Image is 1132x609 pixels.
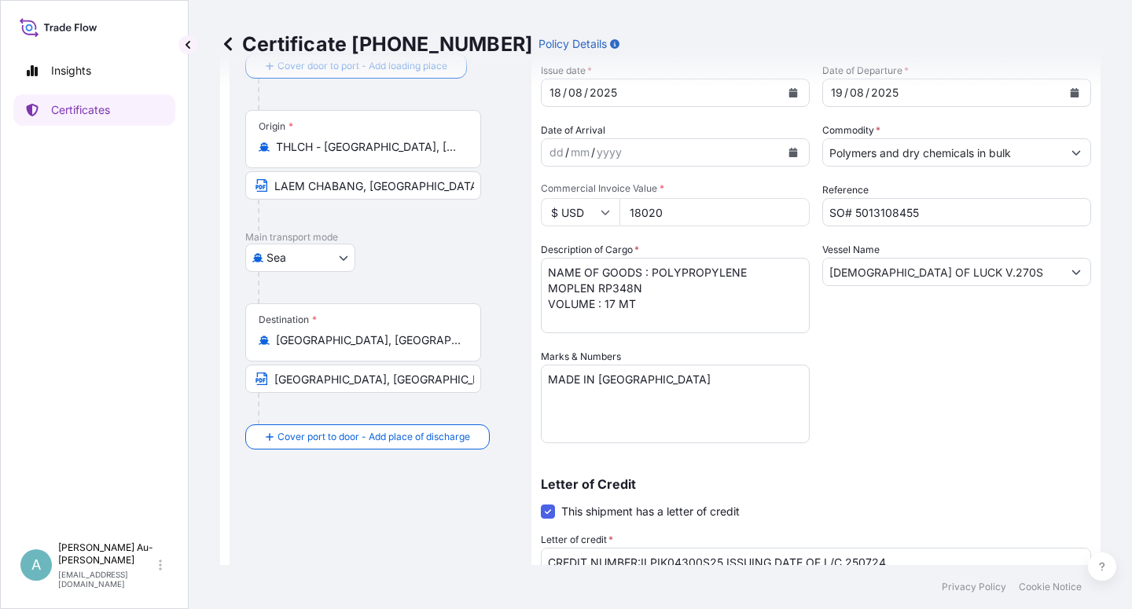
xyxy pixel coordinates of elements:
div: month, [567,83,584,102]
div: year, [595,143,623,162]
p: Main transport mode [245,231,516,244]
input: Destination [276,332,461,348]
span: This shipment has a letter of credit [561,504,740,519]
button: Calendar [1062,80,1087,105]
div: / [866,83,869,102]
div: / [591,143,595,162]
input: Origin [276,139,461,155]
p: Policy Details [538,36,607,52]
label: Letter of credit [541,532,613,548]
div: / [565,143,569,162]
div: / [844,83,848,102]
div: / [563,83,567,102]
textarea: MADE IN [GEOGRAPHIC_DATA] [541,365,810,443]
button: Show suggestions [1062,258,1090,286]
label: Reference [822,182,869,198]
button: Select transport [245,244,355,272]
a: Certificates [13,94,175,126]
input: Type to search commodity [823,138,1062,167]
div: / [584,83,588,102]
p: Letter of Credit [541,478,1091,490]
div: month, [848,83,866,102]
p: [PERSON_NAME] Au-[PERSON_NAME] [58,541,156,567]
label: Vessel Name [822,242,880,258]
label: Marks & Numbers [541,349,621,365]
label: Commodity [822,123,880,138]
span: Sea [266,250,286,266]
div: day, [548,83,563,102]
a: Privacy Policy [942,581,1006,593]
div: Destination [259,314,317,326]
div: year, [588,83,619,102]
p: Certificates [51,102,110,118]
button: Calendar [781,140,806,165]
p: Certificate [PHONE_NUMBER] [220,31,532,57]
div: day, [829,83,844,102]
input: Text to appear on certificate [245,365,481,393]
input: Enter booking reference [822,198,1091,226]
input: Type to search vessel name or IMO [823,258,1062,286]
div: month, [569,143,591,162]
button: Cover port to door - Add place of discharge [245,424,490,449]
textarea: NAME OF GOODS : POLYPROPYLENE MOPLEN RP348N VOLUME : 17 MT [541,258,810,333]
label: Description of Cargo [541,242,639,258]
span: A [31,557,41,573]
a: Insights [13,55,175,86]
div: year, [869,83,900,102]
span: Date of Arrival [541,123,605,138]
a: Cookie Notice [1019,581,1082,593]
span: Cover port to door - Add place of discharge [277,429,470,445]
p: [EMAIL_ADDRESS][DOMAIN_NAME] [58,570,156,589]
div: day, [548,143,565,162]
div: Origin [259,120,293,133]
span: Commercial Invoice Value [541,182,810,195]
button: Calendar [781,80,806,105]
input: Text to appear on certificate [245,171,481,200]
p: Insights [51,63,91,79]
input: Enter amount [619,198,810,226]
button: Show suggestions [1062,138,1090,167]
